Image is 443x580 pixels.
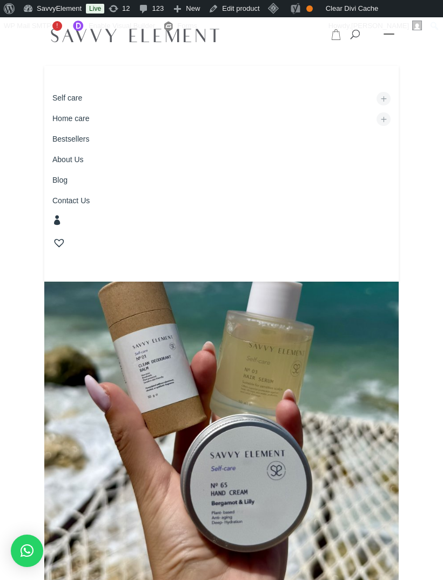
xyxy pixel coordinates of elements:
a: Live [86,4,104,14]
img: SavvyElement [46,23,224,46]
span: Forms [177,17,197,35]
a: Enable Visual Builder [66,17,159,35]
a: Contact Us [44,192,399,210]
span: [PERSON_NAME] [351,22,409,30]
a: Self care [44,89,399,107]
a:  [44,212,399,231]
span: ! [52,21,62,31]
a: Bestsellers [44,130,399,148]
a: Blog [44,171,399,189]
a: Howdy, [325,17,426,35]
a: About Us [44,151,399,169]
a: Home care [44,110,399,128]
div: OK [306,5,313,12]
span:  [52,215,62,225]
